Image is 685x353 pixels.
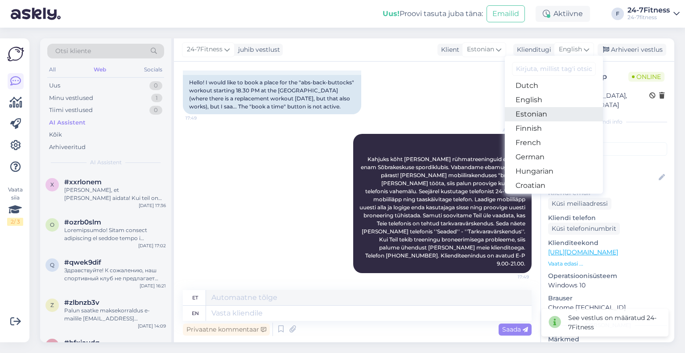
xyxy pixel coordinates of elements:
[549,173,657,183] input: Lisa nimi
[192,290,198,305] div: et
[548,248,618,256] a: [URL][DOMAIN_NAME]
[548,213,667,223] p: Kliendi telefon
[192,306,199,321] div: en
[90,158,122,166] span: AI Assistent
[138,242,166,249] div: [DATE] 17:02
[49,81,60,90] div: Uus
[64,266,166,282] div: Здравствуйте! К сожалению, наш спортивный клуб не предлагает возможность приостановления тренировок.
[548,188,667,198] p: Kliendi email
[548,118,667,126] div: Kliendi info
[64,186,166,202] div: [PERSON_NAME], et [PERSON_NAME] aidata! Kui teil on veel küsimusi, võtke julgelt ühendust.
[7,186,23,226] div: Vaata siia
[140,282,166,289] div: [DATE] 16:21
[505,121,603,136] a: Finnish
[64,178,102,186] span: #xxrlonem
[548,238,667,248] p: Klienditeekond
[50,262,54,268] span: q
[548,198,611,210] div: Küsi meiliaadressi
[627,14,670,21] div: 24-7fitness
[50,221,54,228] span: o
[548,142,667,156] input: Lisa tag
[627,7,680,21] a: 24-7Fitness24-7fitness
[437,45,459,54] div: Klient
[149,106,162,115] div: 0
[505,136,603,150] a: French
[64,258,101,266] span: #qwek9dif
[513,45,551,54] div: Klienditugi
[64,339,99,347] span: #hfxiaudg
[49,143,86,152] div: Arhiveeritud
[139,202,166,209] div: [DATE] 17:36
[548,294,667,303] p: Brauser
[49,118,86,127] div: AI Assistent
[187,45,223,54] span: 24-7Fitness
[49,130,62,139] div: Kõik
[548,303,667,312] p: Chrome [TECHNICAL_ID]
[7,218,23,226] div: 2 / 3
[598,44,666,56] div: Arhiveeri vestlus
[505,93,603,107] a: English
[505,107,603,121] a: Estonian
[383,9,400,18] b: Uus!
[548,260,667,268] p: Vaata edasi ...
[568,313,661,332] div: See vestlus on määratud 24-7Fitness
[183,324,270,336] div: Privaatne kommentaar
[627,7,670,14] div: 24-7Fitness
[64,226,166,242] div: Loremipsumdo! Sitam consect adipiscing el seddoe tempo i utlaboreet dolo, magnaaliq enim adminimv...
[50,302,54,308] span: z
[55,46,91,56] span: Otsi kliente
[64,307,166,323] div: Palun saatke maksekorraldus e-mailile [EMAIL_ADDRESS][DOMAIN_NAME], et saaksime kontrollida ja Te...
[495,274,529,280] span: 17:49
[559,45,582,54] span: English
[495,127,529,133] span: AI Assistent
[505,150,603,164] a: German
[536,6,590,22] div: Aktiivne
[548,131,667,141] p: Kliendi tag'id
[502,325,528,333] span: Saada
[138,323,166,329] div: [DATE] 14:09
[611,8,624,20] div: F
[149,81,162,90] div: 0
[505,164,603,179] a: Hungarian
[186,115,219,121] span: 17:49
[50,181,54,188] span: x
[487,5,525,22] button: Emailid
[142,64,164,75] div: Socials
[50,342,54,349] span: h
[235,45,280,54] div: juhib vestlust
[512,62,596,76] input: Kirjuta, millist tag'i otsid
[548,223,620,235] div: Küsi telefoninumbrit
[47,64,58,75] div: All
[467,45,494,54] span: Estonian
[151,94,162,103] div: 1
[49,94,93,103] div: Minu vestlused
[49,106,93,115] div: Tiimi vestlused
[183,75,361,114] div: Hello! I would like to book a place for the "abs-back-buttocks" workout starting 18.30 PM at the ...
[548,271,667,281] p: Operatsioonisüsteem
[505,79,603,93] a: Dutch
[628,72,664,82] span: Online
[505,179,603,193] a: Croatian
[7,46,24,62] img: Askly Logo
[92,64,108,75] div: Web
[548,281,667,290] p: Windows 10
[64,218,101,226] span: #ozrb0slm
[548,159,667,169] p: Kliendi nimi
[64,299,99,307] span: #zlbnzb3v
[383,8,483,19] div: Proovi tasuta juba täna:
